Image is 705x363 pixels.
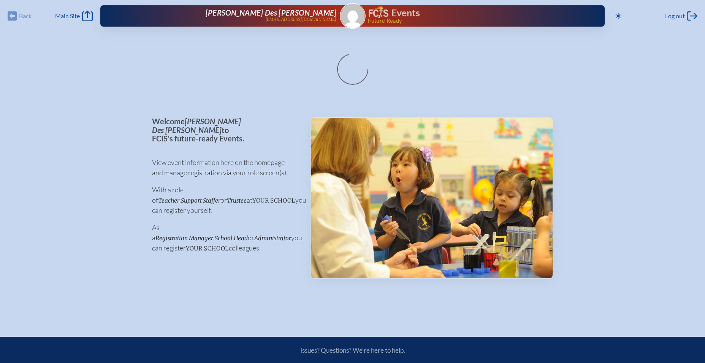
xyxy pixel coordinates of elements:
[158,197,179,204] span: Teacher
[369,6,581,24] div: FCIS Events — Future ready
[219,346,486,354] p: Issues? Questions? We’re here to help.
[254,235,291,242] span: Administrator
[181,197,220,204] span: Support Staffer
[125,8,337,24] a: [PERSON_NAME] Des [PERSON_NAME][EMAIL_ADDRESS][DOMAIN_NAME]
[265,17,337,22] p: [EMAIL_ADDRESS][DOMAIN_NAME]
[152,222,298,253] p: As a , or you can register colleagues.
[55,11,92,21] a: Main Site
[340,3,366,29] a: Gravatar
[665,12,685,20] span: Log out
[368,18,580,24] span: Future Ready
[311,118,553,278] img: Events
[152,117,298,143] p: Welcome to FCIS’s future-ready Events.
[152,157,298,178] p: View event information here on the homepage and manage registration via your role screen(s).
[152,185,298,216] p: With a role of , or at you can register yourself.
[341,4,365,28] img: Gravatar
[252,197,295,204] span: your school
[155,235,213,242] span: Registration Manager
[152,117,241,135] span: [PERSON_NAME] Des [PERSON_NAME]
[206,8,337,17] span: [PERSON_NAME] Des [PERSON_NAME]
[215,235,248,242] span: School Head
[55,12,80,20] span: Main Site
[186,245,229,252] span: your school
[227,197,247,204] span: Trustee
